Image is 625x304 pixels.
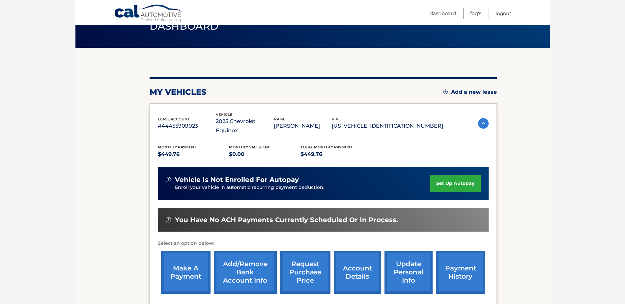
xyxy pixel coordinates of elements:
span: Total Monthly Payment [300,145,353,149]
a: payment history [436,251,485,294]
h2: my vehicles [150,87,207,97]
p: 2025 Chevrolet Equinox [216,117,274,135]
p: $449.76 [300,150,372,159]
p: $449.76 [158,150,229,159]
img: accordion-active.svg [478,118,489,129]
span: name [274,117,285,121]
span: You have no ACH payments currently scheduled or in process. [175,216,398,224]
p: [US_VEHICLE_IDENTIFICATION_NUMBER] [332,121,443,131]
p: [PERSON_NAME] [274,121,332,131]
img: alert-white.svg [166,217,171,222]
span: vehicle is not enrolled for autopay [175,176,299,184]
span: Monthly sales Tax [229,145,270,149]
span: lease account [158,117,190,121]
a: Add a new lease [443,89,497,95]
p: $0.00 [229,150,300,159]
p: #44455909023 [158,121,216,131]
a: set up autopay [430,175,480,192]
p: Enroll your vehicle in automatic recurring payment deduction. [175,184,431,191]
a: update personal info [384,251,433,294]
a: Dashboard [430,8,456,19]
img: alert-white.svg [166,177,171,182]
p: Select an option below: [158,240,489,247]
img: add.svg [443,89,448,94]
span: Monthly Payment [158,145,196,149]
a: FAQ's [470,8,481,19]
a: make a payment [161,251,211,294]
span: vin [332,117,339,121]
a: Cal Automotive [114,4,183,23]
a: Logout [496,8,511,19]
a: request purchase price [280,251,330,294]
span: vehicle [216,112,232,117]
span: Dashboard [150,20,219,32]
a: account details [334,251,381,294]
a: Add/Remove bank account info [214,251,277,294]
